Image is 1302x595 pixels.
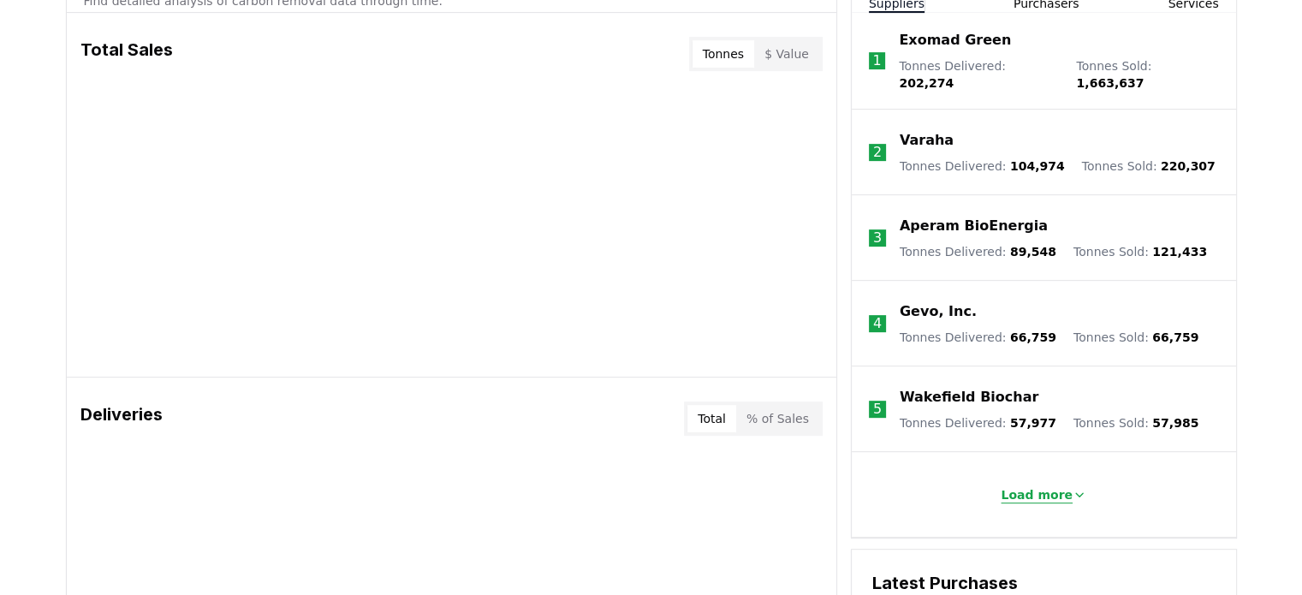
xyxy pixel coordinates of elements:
p: Tonnes Delivered : [900,158,1065,175]
span: 89,548 [1010,245,1056,259]
button: Load more [987,478,1100,512]
p: 2 [873,142,882,163]
span: 57,985 [1152,416,1198,430]
span: 66,759 [1152,330,1198,344]
a: Varaha [900,130,954,151]
p: Tonnes Delivered : [900,329,1056,346]
a: Aperam BioEnergia [900,216,1048,236]
a: Exomad Green [899,30,1011,51]
p: Tonnes Delivered : [899,57,1059,92]
span: 104,974 [1010,159,1065,173]
h3: Deliveries [80,402,163,436]
a: Gevo, Inc. [900,301,977,322]
h3: Total Sales [80,37,173,71]
p: Tonnes Delivered : [900,414,1056,431]
p: Tonnes Sold : [1082,158,1216,175]
span: 66,759 [1010,330,1056,344]
p: Tonnes Sold : [1073,414,1198,431]
span: 57,977 [1010,416,1056,430]
button: Tonnes [693,40,754,68]
p: Tonnes Sold : [1076,57,1218,92]
button: Total [687,405,736,432]
p: Load more [1001,486,1073,503]
p: Tonnes Delivered : [900,243,1056,260]
p: Tonnes Sold : [1073,243,1207,260]
p: Tonnes Sold : [1073,329,1198,346]
p: 5 [873,399,882,419]
span: 202,274 [899,76,954,90]
button: % of Sales [736,405,819,432]
span: 220,307 [1161,159,1216,173]
p: 3 [873,228,882,248]
button: $ Value [754,40,819,68]
a: Wakefield Biochar [900,387,1038,408]
span: 121,433 [1152,245,1207,259]
span: 1,663,637 [1076,76,1144,90]
p: 1 [872,51,881,71]
p: 4 [873,313,882,334]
